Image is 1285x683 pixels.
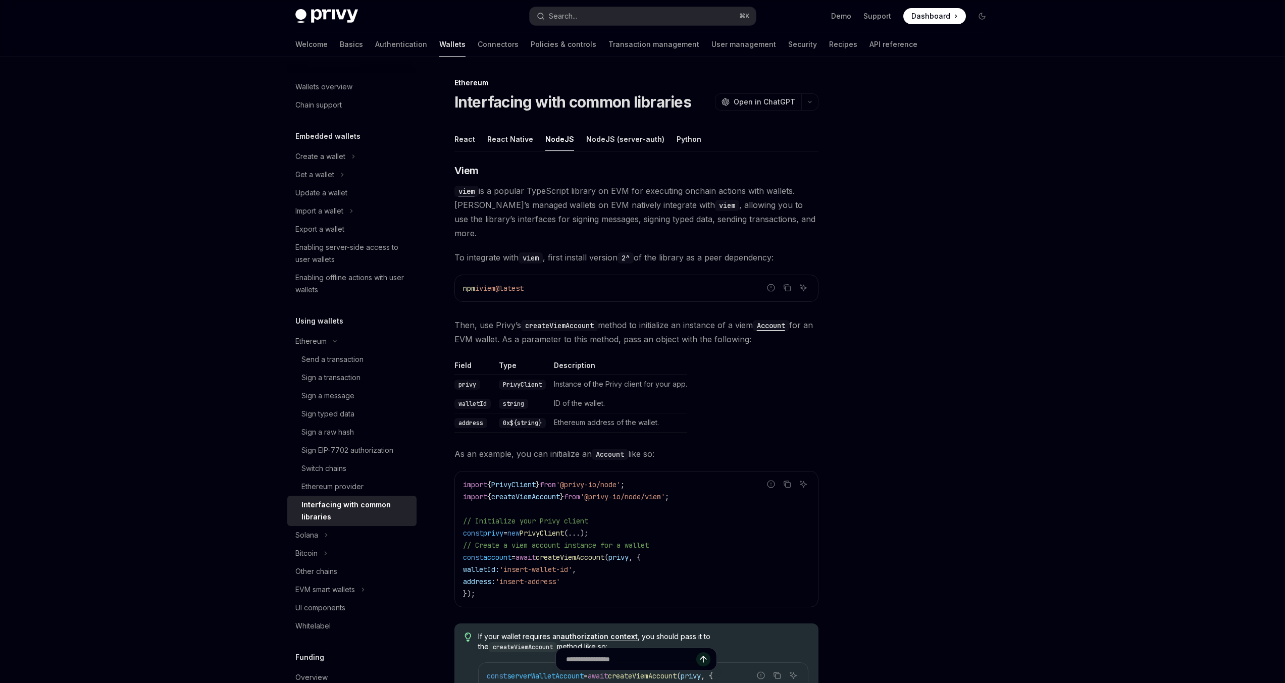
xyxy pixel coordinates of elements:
span: await [516,553,536,562]
span: viem@latest [479,284,524,293]
span: As an example, you can initialize an like so: [454,447,818,461]
a: Chain support [287,96,417,114]
div: Search... [549,10,577,22]
span: // Create a viem account instance for a wallet [463,541,649,550]
a: Dashboard [903,8,966,24]
a: Whitelabel [287,617,417,635]
div: Sign typed data [301,408,354,420]
a: Export a wallet [287,220,417,238]
button: Report incorrect code [764,478,778,491]
a: Interfacing with common libraries [287,496,417,526]
span: ( [604,553,608,562]
a: authorization context [560,632,638,641]
code: string [499,399,528,409]
div: Enabling offline actions with user wallets [295,272,410,296]
code: viem [519,252,543,264]
button: React [454,127,475,151]
a: UI components [287,599,417,617]
a: Wallets [439,32,466,57]
a: Recipes [829,32,857,57]
span: } [560,492,564,501]
span: ⌘ K [739,12,750,20]
div: Ethereum provider [301,481,364,493]
span: , { [629,553,641,562]
a: Account [753,320,789,330]
span: address: [463,577,495,586]
div: Get a wallet [295,169,334,181]
a: Update a wallet [287,184,417,202]
div: Other chains [295,565,337,577]
span: ; [665,492,669,501]
h5: Using wallets [295,315,343,327]
span: To integrate with , first install version of the library as a peer dependency: [454,250,818,265]
span: import [463,480,487,489]
span: privy [608,553,629,562]
a: Connectors [478,32,519,57]
a: Policies & controls [531,32,596,57]
span: createViemAccount [491,492,560,501]
div: Import a wallet [295,205,343,217]
code: walletId [454,399,491,409]
span: Viem [454,164,479,178]
span: from [540,480,556,489]
span: ); [580,529,588,538]
a: Welcome [295,32,328,57]
td: ID of the wallet. [550,394,687,413]
th: Description [550,360,687,375]
div: EVM smart wallets [295,584,355,596]
img: dark logo [295,9,358,23]
span: // Initialize your Privy client [463,516,588,526]
span: ; [621,480,625,489]
button: Send message [696,652,710,666]
a: Sign typed data [287,405,417,423]
a: User management [711,32,776,57]
span: npm [463,284,475,293]
a: Enabling server-side access to user wallets [287,238,417,269]
button: Ask AI [797,478,810,491]
div: Update a wallet [295,187,347,199]
button: Ask AI [797,281,810,294]
a: Demo [831,11,851,21]
span: = [511,553,516,562]
code: PrivyClient [499,380,546,390]
button: NodeJS [545,127,574,151]
span: 'insert-wallet-id' [499,565,572,574]
a: Sign a transaction [287,369,417,387]
span: ... [568,529,580,538]
button: Search...⌘K [530,7,756,25]
a: Transaction management [608,32,699,57]
div: Chain support [295,99,342,111]
div: Bitcoin [295,547,318,559]
a: Sign a raw hash [287,423,417,441]
a: Support [863,11,891,21]
span: '@privy-io/node' [556,480,621,489]
button: Copy the contents from the code block [781,281,794,294]
button: NodeJS (server-auth) [586,127,664,151]
div: Solana [295,529,318,541]
button: Copy the contents from the code block [781,478,794,491]
div: Wallets overview [295,81,352,93]
code: Account [753,320,789,331]
th: Type [495,360,550,375]
span: If your wallet requires an , you should pass it to the method like so: [478,632,808,652]
td: Instance of the Privy client for your app. [550,375,687,394]
span: from [564,492,580,501]
span: PrivyClient [520,529,564,538]
span: i [475,284,479,293]
span: } [536,480,540,489]
td: Ethereum address of the wallet. [550,413,687,433]
span: walletId: [463,565,499,574]
span: PrivyClient [491,480,536,489]
span: is a popular TypeScript library on EVM for executing onchain actions with wallets. [PERSON_NAME]’... [454,184,818,240]
span: = [503,529,507,538]
a: API reference [869,32,917,57]
a: Ethereum provider [287,478,417,496]
code: createViemAccount [521,320,598,331]
a: Sign a message [287,387,417,405]
span: Dashboard [911,11,950,21]
span: '@privy-io/node/viem' [580,492,665,501]
div: Interfacing with common libraries [301,499,410,523]
code: address [454,418,487,428]
span: Open in ChatGPT [734,97,795,107]
div: Sign a message [301,390,354,402]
